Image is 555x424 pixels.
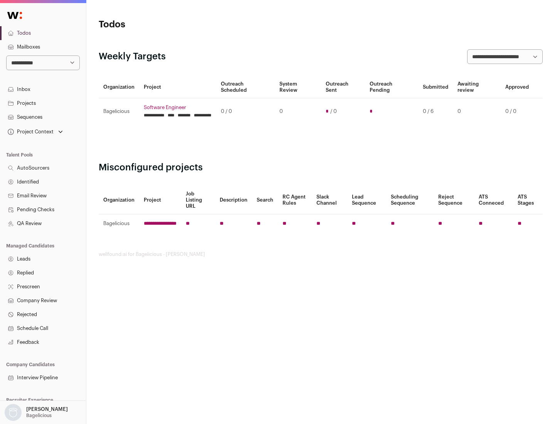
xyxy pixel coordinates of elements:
a: Software Engineer [144,104,212,111]
th: Reject Sequence [434,186,474,214]
th: Job Listing URL [181,186,215,214]
td: Bagelicious [99,214,139,233]
td: 0 [275,98,321,125]
td: 0 / 6 [418,98,453,125]
th: Search [252,186,278,214]
th: Scheduling Sequence [386,186,434,214]
th: ATS Conneced [474,186,513,214]
th: Lead Sequence [347,186,386,214]
img: Wellfound [3,8,26,23]
img: nopic.png [5,404,22,421]
th: Outreach Scheduled [216,76,275,98]
th: Organization [99,76,139,98]
span: / 0 [330,108,337,114]
th: RC Agent Rules [278,186,311,214]
button: Open dropdown [3,404,69,421]
td: 0 [453,98,501,125]
td: 0 / 0 [216,98,275,125]
h2: Misconfigured projects [99,162,543,174]
th: Submitted [418,76,453,98]
footer: wellfound:ai for Bagelicious - [PERSON_NAME] [99,251,543,257]
th: Slack Channel [312,186,347,214]
p: [PERSON_NAME] [26,406,68,412]
td: 0 / 0 [501,98,533,125]
p: Bagelicious [26,412,52,419]
td: Bagelicious [99,98,139,125]
button: Open dropdown [6,126,64,137]
div: Project Context [6,129,54,135]
th: Project [139,76,216,98]
h1: Todos [99,19,247,31]
th: Description [215,186,252,214]
th: Outreach Sent [321,76,365,98]
th: Project [139,186,181,214]
th: Outreach Pending [365,76,418,98]
th: ATS Stages [513,186,543,214]
th: Approved [501,76,533,98]
th: System Review [275,76,321,98]
th: Awaiting review [453,76,501,98]
h2: Weekly Targets [99,50,166,63]
th: Organization [99,186,139,214]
